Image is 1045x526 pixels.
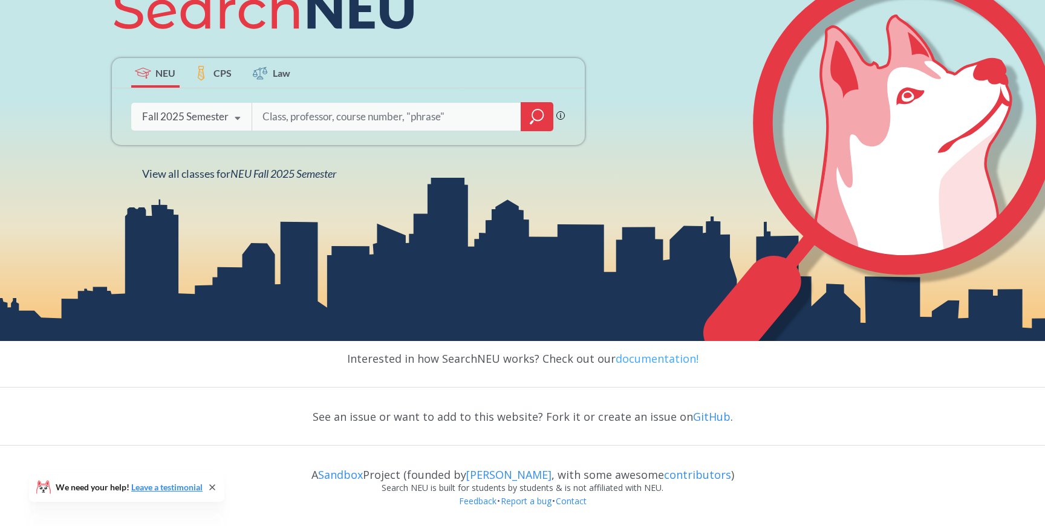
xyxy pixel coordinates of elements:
a: documentation! [616,351,698,366]
a: GitHub [693,409,731,424]
a: Feedback [458,495,497,507]
span: NEU Fall 2025 Semester [230,167,336,180]
a: Report a bug [500,495,552,507]
span: NEU [155,66,175,80]
a: contributors [664,467,731,482]
a: Sandbox [318,467,363,482]
svg: magnifying glass [530,108,544,125]
span: CPS [213,66,232,80]
span: Law [273,66,290,80]
a: [PERSON_NAME] [466,467,552,482]
a: Contact [555,495,587,507]
div: magnifying glass [521,102,553,131]
div: Fall 2025 Semester [142,110,229,123]
span: View all classes for [142,167,336,180]
input: Class, professor, course number, "phrase" [261,104,513,129]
